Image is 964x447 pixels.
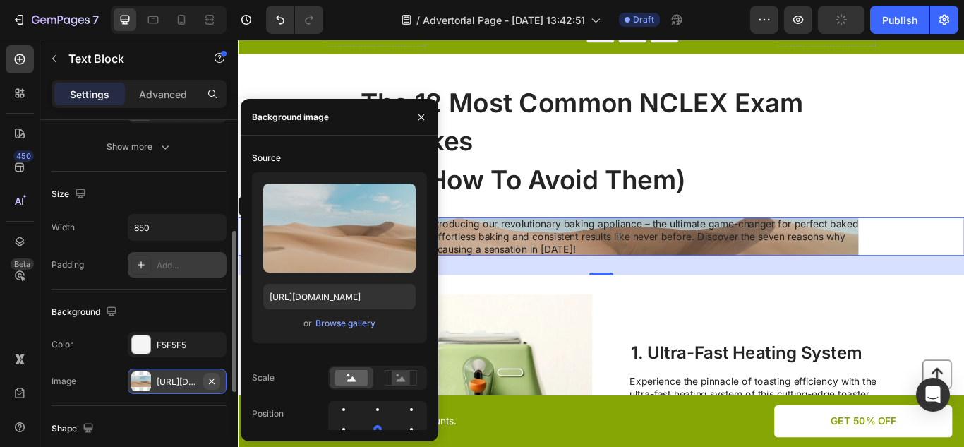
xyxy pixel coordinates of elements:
[315,317,375,330] div: Browse gallery
[70,87,109,102] p: Settings
[18,188,66,201] div: Text Block
[423,13,585,28] span: Advertorial Page - [DATE] 13:42:51
[123,208,723,251] p: We are introducing our revolutionary baking appliance – the ultimate game-changer for perfect bak...
[92,11,99,28] p: 7
[303,315,312,332] span: or
[68,50,188,67] p: Text Block
[143,51,704,185] p: ⁠⁠⁠⁠⁠⁠⁠
[263,184,416,273] img: preview-image
[123,208,723,251] div: Rich Text Editor. Editing area: main
[128,215,226,240] input: Auto
[315,316,376,330] button: Browse gallery
[263,284,416,309] input: https://example.com/image.jpg
[416,13,420,28] span: /
[52,375,76,388] div: Image
[123,208,181,222] strong: Summary:
[633,13,654,26] span: Draft
[252,371,275,384] div: Scale
[916,378,950,412] div: Open Intercom Messenger
[52,303,120,322] div: Background
[143,55,659,136] span: The 12 Most Common NCLEX Exam Mistakes
[157,376,198,388] div: [URL][DOMAIN_NAME]
[72,40,775,196] h1: Rich Text Editor. Editing area: main
[143,145,522,181] span: (And How To Avoid Them)
[252,152,281,165] div: Source
[107,140,172,154] div: Show more
[13,150,34,162] div: 450
[457,352,775,379] h2: 1. Ultra-Fast Heating System
[52,338,73,351] div: Color
[882,13,917,28] div: Publish
[52,419,97,439] div: Shape
[252,111,329,124] div: Background image
[870,6,929,34] button: Publish
[6,6,105,34] button: 7
[238,40,964,447] iframe: Design area
[52,134,227,160] button: Show more
[139,87,187,102] p: Advanced
[157,339,223,352] div: F5F5F5
[52,258,84,271] div: Padding
[266,6,323,34] div: Undo/Redo
[157,259,223,272] div: Add...
[52,185,89,204] div: Size
[11,258,34,270] div: Beta
[52,221,75,234] div: Width
[252,407,284,420] div: Position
